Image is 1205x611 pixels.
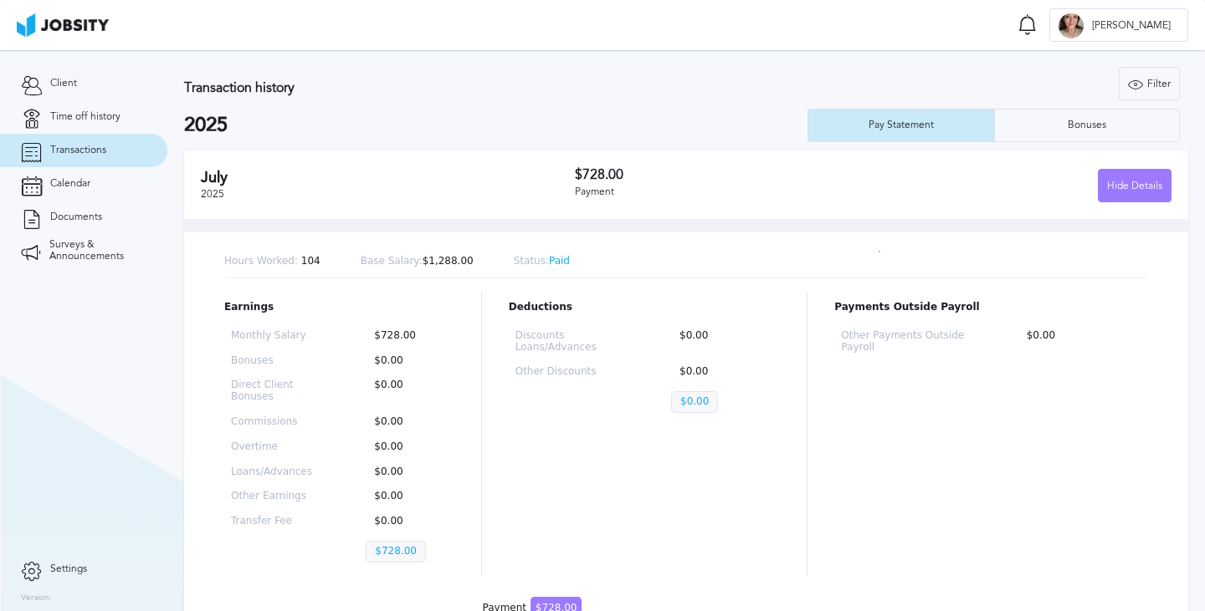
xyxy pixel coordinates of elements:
[184,80,728,95] h3: Transaction history
[1059,120,1115,131] div: Bonuses
[366,491,447,502] p: $0.00
[231,516,312,527] p: Transfer Fee
[1099,170,1171,203] div: Hide Details
[361,255,423,267] span: Base Salary:
[1098,169,1172,202] button: Hide Details
[366,466,447,478] p: $0.00
[50,211,102,223] span: Documents
[361,256,474,267] p: $1,288.00
[671,330,773,354] p: $0.00
[231,416,312,428] p: Commissions
[231,379,312,403] p: Direct Client Bonuses
[50,145,106,156] span: Transactions
[231,491,312,502] p: Other Earnings
[224,302,454,313] p: Earnings
[21,593,52,603] label: Version:
[515,366,618,378] p: Other Discounts
[50,111,120,123] span: Time off history
[1084,20,1179,32] span: [PERSON_NAME]
[50,78,77,89] span: Client
[50,178,90,190] span: Calendar
[231,466,312,478] p: Loans/Advances
[366,379,447,403] p: $0.00
[231,355,312,367] p: Bonuses
[1059,13,1084,38] div: A
[366,416,447,428] p: $0.00
[1049,8,1188,42] button: A[PERSON_NAME]
[841,330,964,354] p: Other Payments Outside Payroll
[224,255,298,267] span: Hours Worked:
[366,441,447,453] p: $0.00
[231,330,312,342] p: Monthly Salary
[224,256,320,267] p: 104
[366,355,447,367] p: $0.00
[231,441,312,453] p: Overtime
[509,302,781,313] p: Deductions
[671,391,718,413] p: $0.00
[366,541,426,563] p: $728.00
[515,330,618,354] p: Discounts Loans/Advances
[201,188,224,200] span: 2025
[1120,68,1179,101] div: Filter
[366,516,447,527] p: $0.00
[808,109,994,142] button: Pay Statement
[50,563,87,575] span: Settings
[994,109,1181,142] button: Bonuses
[860,120,942,131] div: Pay Statement
[514,256,570,267] p: Paid
[575,186,874,198] div: Payment
[671,366,773,378] p: $0.00
[1018,330,1141,354] p: $0.00
[514,255,549,267] span: Status:
[1119,67,1180,100] button: Filter
[49,239,146,262] span: Surveys & Announcements
[201,169,575,186] h2: July
[834,302,1148,313] p: Payments Outside Payroll
[575,167,874,182] h3: $728.00
[184,114,808,137] h2: 2025
[17,13,109,37] img: ab4bad089aa723f57921c736e9817d99.png
[366,330,447,342] p: $728.00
